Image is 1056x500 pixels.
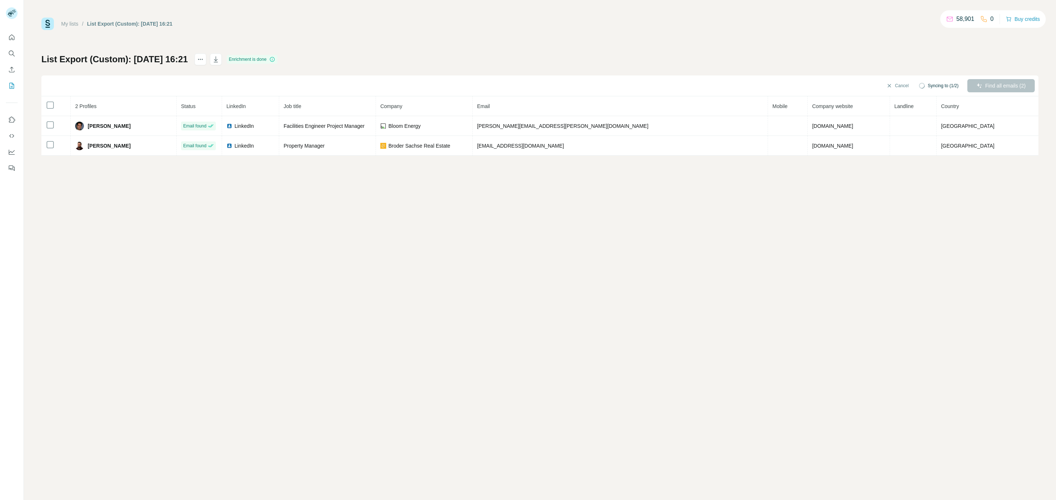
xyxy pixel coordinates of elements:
[88,122,130,130] span: [PERSON_NAME]
[6,113,18,126] button: Use Surfe on LinkedIn
[380,103,402,109] span: Company
[6,79,18,92] button: My lists
[812,103,853,109] span: Company website
[956,15,974,23] p: 58,901
[380,143,386,149] img: company-logo
[227,55,278,64] div: Enrichment is done
[284,103,301,109] span: Job title
[183,142,206,149] span: Email found
[183,123,206,129] span: Email found
[181,103,196,109] span: Status
[284,123,365,129] span: Facilities Engineer Project Manager
[380,123,386,129] img: company-logo
[6,162,18,175] button: Feedback
[388,142,450,149] span: Broder Sachse Real Estate
[6,145,18,159] button: Dashboard
[881,79,914,92] button: Cancel
[928,82,959,89] span: Syncing to (1/2)
[477,143,564,149] span: [EMAIL_ADDRESS][DOMAIN_NAME]
[284,143,325,149] span: Property Manager
[1006,14,1040,24] button: Buy credits
[195,53,206,65] button: actions
[6,129,18,142] button: Use Surfe API
[41,53,188,65] h1: List Export (Custom): [DATE] 16:21
[75,141,84,150] img: Avatar
[388,122,421,130] span: Bloom Energy
[226,103,246,109] span: LinkedIn
[235,142,254,149] span: LinkedIn
[812,143,853,149] span: [DOMAIN_NAME]
[812,123,853,129] span: [DOMAIN_NAME]
[772,103,787,109] span: Mobile
[226,123,232,129] img: LinkedIn logo
[477,103,490,109] span: Email
[941,103,959,109] span: Country
[61,21,78,27] a: My lists
[75,122,84,130] img: Avatar
[235,122,254,130] span: LinkedIn
[6,31,18,44] button: Quick start
[41,18,54,30] img: Surfe Logo
[88,142,130,149] span: [PERSON_NAME]
[226,143,232,149] img: LinkedIn logo
[941,143,994,149] span: [GEOGRAPHIC_DATA]
[894,103,914,109] span: Landline
[941,123,994,129] span: [GEOGRAPHIC_DATA]
[82,20,84,27] li: /
[6,47,18,60] button: Search
[75,103,96,109] span: 2 Profiles
[87,20,173,27] div: List Export (Custom): [DATE] 16:21
[477,123,649,129] span: [PERSON_NAME][EMAIL_ADDRESS][PERSON_NAME][DOMAIN_NAME]
[6,63,18,76] button: Enrich CSV
[990,15,994,23] p: 0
